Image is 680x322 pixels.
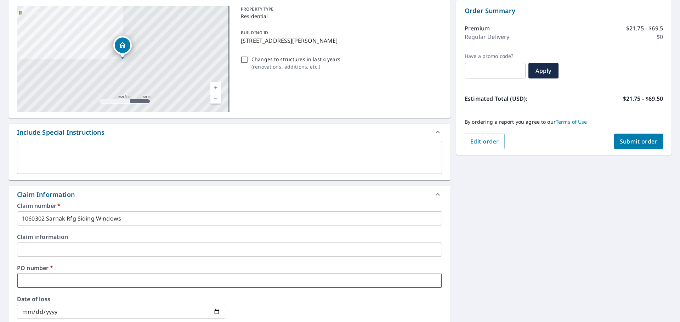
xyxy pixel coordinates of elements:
label: Claim number [17,203,442,209]
p: PROPERTY TYPE [241,6,439,12]
p: Changes to structures in last 4 years [251,55,340,63]
p: Residential [241,12,439,20]
p: $21.75 - $69.5 [626,24,663,33]
p: Regular Delivery [465,33,509,41]
button: Submit order [614,134,663,149]
button: Apply [528,63,559,78]
p: ( renovations, additions, etc. ) [251,63,340,70]
span: Apply [534,67,553,75]
div: Claim Information [17,190,75,199]
p: Estimated Total (USD): [465,94,564,103]
label: Claim information [17,234,442,240]
p: By ordering a report you agree to our [465,119,663,125]
label: Date of loss [17,296,225,302]
div: Dropped pin, building 1, Residential property, 18 Annabelle Ave Harveys Lake, PA 18618 [113,36,132,58]
p: $21.75 - $69.50 [623,94,663,103]
div: Include Special Instructions [17,128,104,137]
div: Include Special Instructions [8,124,450,141]
p: $0 [657,33,663,41]
p: BUILDING ID [241,30,268,36]
button: Edit order [465,134,505,149]
span: Submit order [620,137,658,145]
div: Claim Information [8,186,450,203]
span: Edit order [470,137,499,145]
label: Have a promo code? [465,53,526,59]
label: PO number [17,265,442,271]
p: Premium [465,24,490,33]
a: Terms of Use [556,118,587,125]
a: Current Level 17, Zoom In [210,82,221,93]
p: [STREET_ADDRESS][PERSON_NAME] [241,36,439,45]
p: Order Summary [465,6,663,16]
a: Current Level 17, Zoom Out [210,93,221,104]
